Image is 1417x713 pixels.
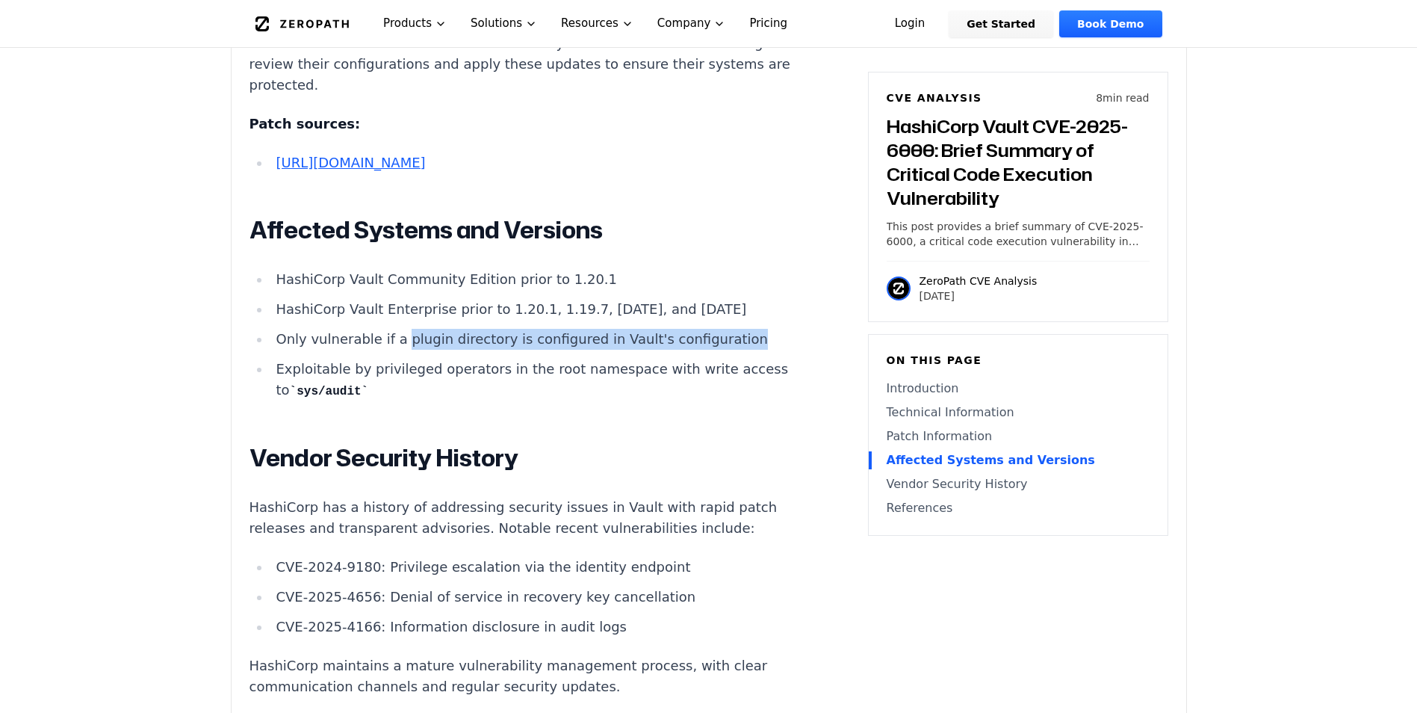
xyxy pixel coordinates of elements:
p: [DATE] [920,288,1038,303]
code: sys/audit [290,385,369,398]
a: Login [877,10,943,37]
li: Exploitable by privileged operators in the root namespace with write access to [270,359,805,401]
li: HashiCorp Vault Enterprise prior to 1.20.1, 1.19.7, [DATE], and [DATE] [270,299,805,320]
h2: Affected Systems and Versions [249,215,805,245]
a: Book Demo [1059,10,1162,37]
h6: CVE Analysis [887,90,982,105]
a: Get Started [949,10,1053,37]
h2: Vendor Security History [249,443,805,473]
li: CVE-2025-4166: Information disclosure in audit logs [270,617,805,638]
h6: On this page [887,353,1150,368]
img: ZeroPath CVE Analysis [887,277,911,300]
li: HashiCorp Vault Community Edition prior to 1.20.1 [270,269,805,290]
h3: HashiCorp Vault CVE-2025-6000: Brief Summary of Critical Code Execution Vulnerability [887,114,1150,210]
a: [URL][DOMAIN_NAME] [276,155,425,170]
li: Only vulnerable if a plugin directory is configured in Vault's configuration [270,329,805,350]
a: Technical Information [887,404,1150,422]
p: This post provides a brief summary of CVE-2025-6000, a critical code execution vulnerability in H... [887,219,1150,249]
p: These updates collectively enhance the security posture of Vault by mitigating the risk associate... [249,12,805,96]
li: CVE-2025-4656: Denial of service in recovery key cancellation [270,587,805,608]
li: CVE-2024-9180: Privilege escalation via the identity endpoint [270,557,805,578]
a: Affected Systems and Versions [887,451,1150,469]
p: ZeroPath CVE Analysis [920,274,1038,288]
a: References [887,499,1150,517]
p: HashiCorp maintains a mature vulnerability management process, with clear communication channels ... [249,655,805,697]
strong: Patch sources: [249,116,361,132]
a: Vendor Security History [887,475,1150,493]
p: 8 min read [1096,90,1149,105]
a: Patch Information [887,428,1150,445]
p: HashiCorp has a history of addressing security issues in Vault with rapid patch releases and tran... [249,497,805,539]
a: Introduction [887,380,1150,398]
